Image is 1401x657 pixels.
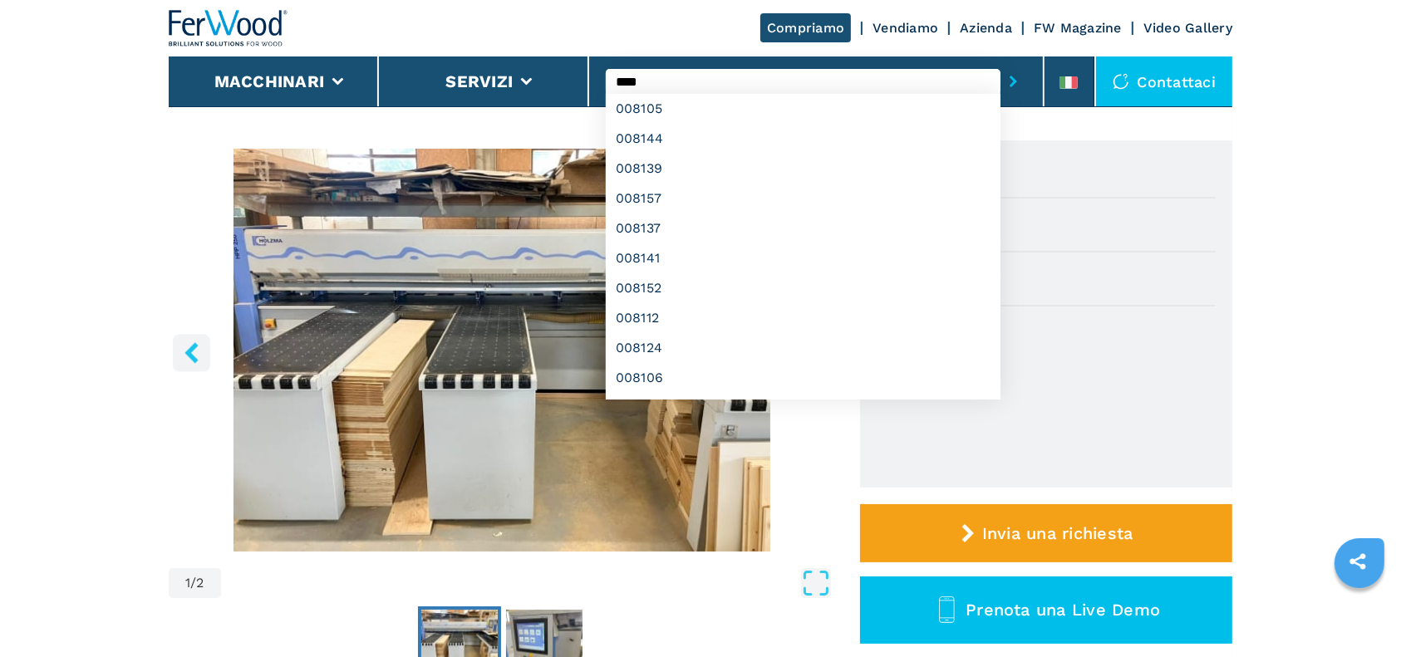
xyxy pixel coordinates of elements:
div: 008106 [606,363,1000,393]
button: submit-button [1000,62,1026,101]
div: Go to Slide 1 [169,149,835,552]
img: Sezionatrice carico frontale HOLZMA HPP 250/38/38 [169,149,835,552]
div: 008144 [606,124,1000,154]
div: 008124 [606,333,1000,363]
button: left-button [173,334,210,371]
span: Modello [877,261,1216,277]
span: Codice [877,153,1216,169]
button: Macchinari [214,71,325,91]
button: Servizi [445,71,513,91]
a: Azienda [960,20,1012,36]
span: 2 [197,576,204,590]
span: Disponibilità [877,315,1216,331]
button: Prenota una Live Demo [860,576,1232,644]
div: 008152 [606,273,1000,303]
div: 008112 [606,303,1000,333]
button: Invia una richiesta [860,504,1232,562]
div: 008105 [606,94,1000,124]
iframe: Chat [1330,582,1389,645]
a: FW Magazine [1034,20,1122,36]
div: 008157 [606,184,1000,213]
img: Contattaci [1113,73,1129,90]
span: 1 [185,576,190,590]
span: Invia una richiesta [982,523,1133,543]
span: / [190,576,196,590]
div: 008139 [606,154,1000,184]
div: 008137 [606,213,1000,243]
a: Video Gallery [1143,20,1232,36]
span: Prenota una Live Demo [966,600,1160,620]
a: Compriamo [760,13,851,42]
div: Contattaci [1096,56,1233,106]
span: Marca [877,207,1216,223]
div: 008141 [606,243,1000,273]
a: Vendiamo [873,20,938,36]
a: sharethis [1337,541,1379,582]
button: Open Fullscreen [225,568,831,598]
img: Ferwood [169,10,288,47]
